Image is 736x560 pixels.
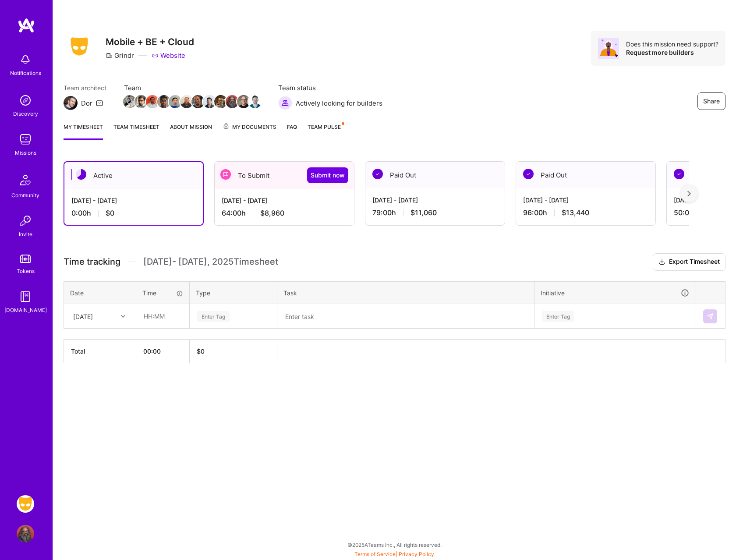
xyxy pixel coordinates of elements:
[197,347,205,355] span: $ 0
[180,95,193,108] img: Team Member Avatar
[220,169,231,180] img: To Submit
[278,83,382,92] span: Team status
[18,18,35,33] img: logo
[260,209,284,218] span: $8,960
[96,99,103,106] i: icon Mail
[223,122,276,132] span: My Documents
[11,191,39,200] div: Community
[106,209,114,218] span: $0
[81,99,92,108] div: Dor
[169,95,182,108] img: Team Member Avatar
[354,551,434,557] span: |
[10,68,41,78] div: Notifications
[248,95,262,108] img: Team Member Avatar
[142,288,183,298] div: Time
[64,83,106,92] span: Team architect
[372,208,498,217] div: 79:00 h
[562,208,589,217] span: $13,440
[106,52,113,59] i: icon CompanyGray
[124,94,135,109] a: Team Member Avatar
[15,148,36,157] div: Missions
[697,92,725,110] button: Share
[687,191,691,197] img: right
[222,196,347,205] div: [DATE] - [DATE]
[215,94,226,109] a: Team Member Avatar
[64,96,78,110] img: Team Architect
[523,195,648,205] div: [DATE] - [DATE]
[106,51,134,60] div: Grindr
[190,281,277,304] th: Type
[703,97,720,106] span: Share
[658,258,665,267] i: icon Download
[19,230,32,239] div: Invite
[152,51,185,60] a: Website
[308,124,341,130] span: Team Pulse
[135,94,147,109] a: Team Member Avatar
[598,38,619,59] img: Avatar
[147,94,158,109] a: Team Member Avatar
[123,95,136,108] img: Team Member Avatar
[626,48,718,57] div: Request more builders
[106,36,194,47] h3: Mobile + BE + Cloud
[64,162,203,189] div: Active
[399,551,434,557] a: Privacy Policy
[354,551,396,557] a: Terms of Service
[53,534,736,556] div: © 2025 ATeams Inc., All rights reserved.
[542,309,574,323] div: Enter Tag
[203,95,216,108] img: Team Member Avatar
[170,94,181,109] a: Team Member Avatar
[158,94,170,109] a: Team Member Avatar
[653,253,725,271] button: Export Timesheet
[64,340,136,363] th: Total
[278,96,292,110] img: Actively looking for builders
[277,281,534,304] th: Task
[15,170,36,191] img: Community
[124,83,261,92] span: Team
[157,95,170,108] img: Team Member Avatar
[311,171,345,180] span: Submit now
[626,40,718,48] div: Does this mission need support?
[410,208,437,217] span: $11,060
[372,195,498,205] div: [DATE] - [DATE]
[17,212,34,230] img: Invite
[192,94,204,109] a: Team Member Avatar
[296,99,382,108] span: Actively looking for builders
[215,162,354,189] div: To Submit
[64,122,103,140] a: My timesheet
[76,169,86,180] img: Active
[197,309,230,323] div: Enter Tag
[674,169,684,179] img: Paid Out
[223,122,276,140] a: My Documents
[137,305,189,328] input: HH:MM
[307,167,348,183] button: Submit now
[14,495,36,513] a: Grindr: Mobile + BE + Cloud
[71,196,196,205] div: [DATE] - [DATE]
[73,312,93,321] div: [DATE]
[113,122,159,140] a: Team timesheet
[226,94,238,109] a: Team Member Avatar
[170,122,212,140] a: About Mission
[707,313,714,320] img: Submit
[204,94,215,109] a: Team Member Avatar
[523,169,534,179] img: Paid Out
[64,281,136,304] th: Date
[4,305,47,315] div: [DOMAIN_NAME]
[17,92,34,109] img: discovery
[134,95,148,108] img: Team Member Avatar
[143,256,278,267] span: [DATE] - [DATE] , 2025 Timesheet
[20,255,31,263] img: tokens
[17,495,34,513] img: Grindr: Mobile + BE + Cloud
[365,162,505,188] div: Paid Out
[308,122,343,140] a: Team Pulse
[17,266,35,276] div: Tokens
[214,95,227,108] img: Team Member Avatar
[64,35,95,58] img: Company Logo
[121,314,125,319] i: icon Chevron
[136,340,190,363] th: 00:00
[287,122,297,140] a: FAQ
[17,525,34,542] img: User Avatar
[13,109,38,118] div: Discovery
[17,288,34,305] img: guide book
[191,95,205,108] img: Team Member Avatar
[17,131,34,148] img: teamwork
